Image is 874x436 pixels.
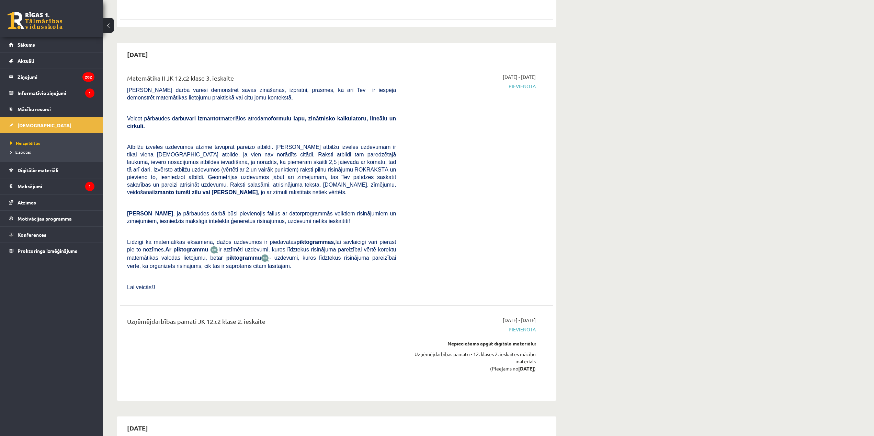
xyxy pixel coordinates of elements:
[10,140,40,146] span: Neizpildītās
[503,73,536,81] span: [DATE] - [DATE]
[18,232,46,238] span: Konferences
[127,317,396,329] div: Uzņēmējdarbības pamati JK 12.c2 klase 2. ieskaite
[153,284,155,290] span: J
[10,149,96,155] a: Izlabotās
[127,284,153,290] span: Lai veicās!
[18,106,51,112] span: Mācību resursi
[261,254,269,262] img: wKvN42sLe3LLwAAAABJRU5ErkJggg==
[406,340,536,347] div: Nepieciešams apgūt digitālo materiālu:
[18,42,35,48] span: Sākums
[165,247,208,252] b: Ar piktogrammu
[9,117,94,133] a: [DEMOGRAPHIC_DATA]
[503,317,536,324] span: [DATE] - [DATE]
[85,182,94,191] i: 1
[18,58,34,64] span: Aktuāli
[10,149,31,155] span: Izlabotās
[82,72,94,82] i: 202
[8,12,63,29] a: Rīgas 1. Tālmācības vidusskola
[218,255,261,261] b: ar piktogrammu
[127,247,396,261] span: ir atzīmēti uzdevumi, kuros līdztekus risinājuma pareizībai vērtē korektu matemātikas valodas lie...
[127,73,396,86] div: Matemātika II JK 12.c2 klase 3. ieskaite
[9,37,94,52] a: Sākums
[127,211,396,224] span: , ja pārbaudes darbā būsi pievienojis failus ar datorprogrammās veiktiem risinājumiem un zīmējumi...
[18,167,58,173] span: Digitālie materiāli
[18,69,94,85] legend: Ziņojumi
[9,69,94,85] a: Ziņojumi202
[406,326,536,333] span: Pievienota
[18,85,94,101] legend: Informatīvie ziņojumi
[186,116,220,121] b: vari izmantot
[9,227,94,243] a: Konferences
[175,189,258,195] b: tumši zilu vai [PERSON_NAME]
[9,178,94,194] a: Maksājumi1
[120,46,155,62] h2: [DATE]
[518,365,534,372] strong: [DATE]
[9,101,94,117] a: Mācību resursi
[127,144,396,195] span: Atbilžu izvēles uzdevumos atzīmē tavuprāt pareizo atbildi. [PERSON_NAME] atbilžu izvēles uzdevuma...
[9,211,94,226] a: Motivācijas programma
[127,211,173,216] span: [PERSON_NAME]
[127,239,396,252] span: Līdzīgi kā matemātikas eksāmenā, dažos uzdevumos ir piedāvātas lai savlaicīgi vari pierast pie to...
[85,89,94,98] i: 1
[9,195,94,210] a: Atzīmes
[18,122,71,128] span: [DEMOGRAPHIC_DATA]
[154,189,174,195] b: izmanto
[18,178,94,194] legend: Maksājumi
[10,140,96,146] a: Neizpildītās
[127,87,396,101] span: [PERSON_NAME] darbā varēsi demonstrēt savas zināšanas, izpratni, prasmes, kā arī Tev ir iespēja d...
[18,199,36,205] span: Atzīmes
[210,246,218,254] img: JfuEzvunn4EvwAAAAASUVORK5CYII=
[406,83,536,90] span: Pievienota
[127,116,396,129] span: Veicot pārbaudes darbu materiālos atrodamo
[127,116,396,129] b: formulu lapu, zinātnisko kalkulatoru, lineālu un cirkuli.
[406,351,536,372] div: Uzņēmējdarbības pamatu - 12. klases 2. ieskaites mācību materiāls (Pieejams no )
[18,215,72,222] span: Motivācijas programma
[296,239,336,245] b: piktogrammas,
[9,162,94,178] a: Digitālie materiāli
[18,248,77,254] span: Proktoringa izmēģinājums
[9,243,94,259] a: Proktoringa izmēģinājums
[9,85,94,101] a: Informatīvie ziņojumi1
[9,53,94,69] a: Aktuāli
[120,420,155,436] h2: [DATE]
